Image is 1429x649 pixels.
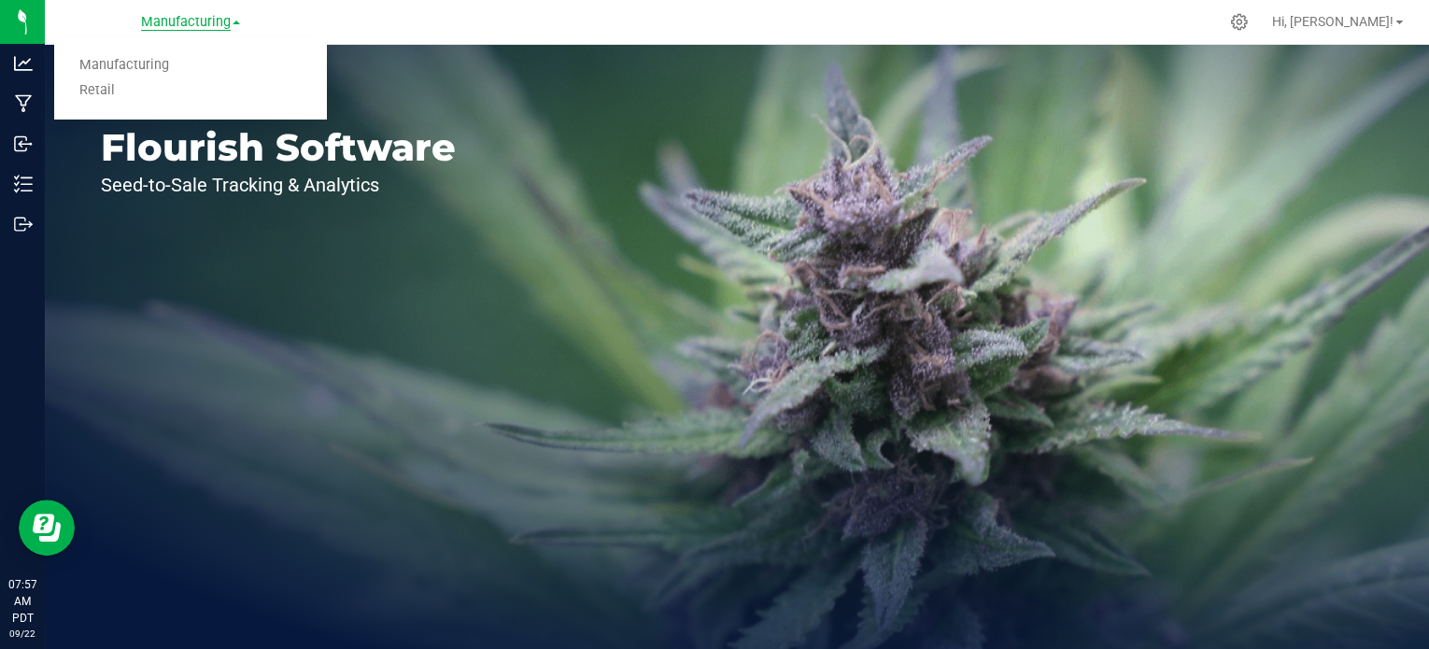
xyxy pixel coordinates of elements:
[141,14,231,31] span: Manufacturing
[1227,13,1251,31] div: Manage settings
[14,215,33,233] inline-svg: Outbound
[14,175,33,193] inline-svg: Inventory
[8,627,36,641] p: 09/22
[101,129,456,166] p: Flourish Software
[101,176,456,194] p: Seed-to-Sale Tracking & Analytics
[19,500,75,556] iframe: Resource center
[14,134,33,153] inline-svg: Inbound
[54,53,327,78] a: Manufacturing
[54,78,327,104] a: Retail
[8,576,36,627] p: 07:57 AM PDT
[1272,14,1394,29] span: Hi, [PERSON_NAME]!
[14,54,33,73] inline-svg: Analytics
[14,94,33,113] inline-svg: Manufacturing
